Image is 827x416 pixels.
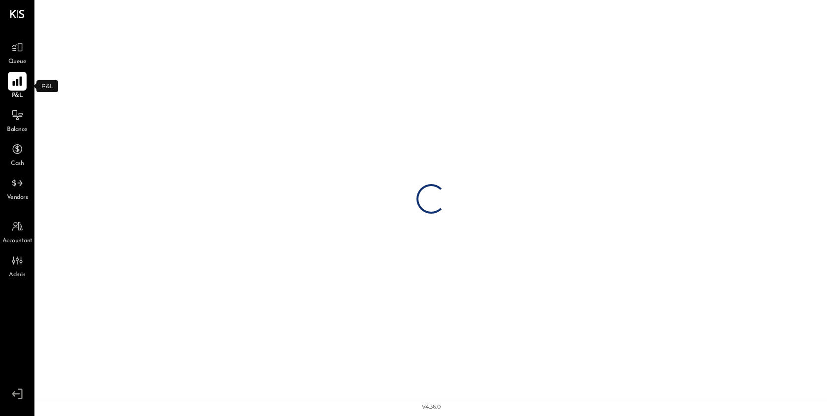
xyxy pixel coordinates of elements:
[36,80,58,92] div: P&L
[0,251,34,280] a: Admin
[0,140,34,168] a: Cash
[0,174,34,202] a: Vendors
[7,193,28,202] span: Vendors
[0,217,34,246] a: Accountant
[0,38,34,66] a: Queue
[0,72,34,100] a: P&L
[7,126,28,134] span: Balance
[0,106,34,134] a: Balance
[11,160,24,168] span: Cash
[12,92,23,100] span: P&L
[2,237,32,246] span: Accountant
[9,271,26,280] span: Admin
[8,58,27,66] span: Queue
[422,403,441,411] div: v 4.36.0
